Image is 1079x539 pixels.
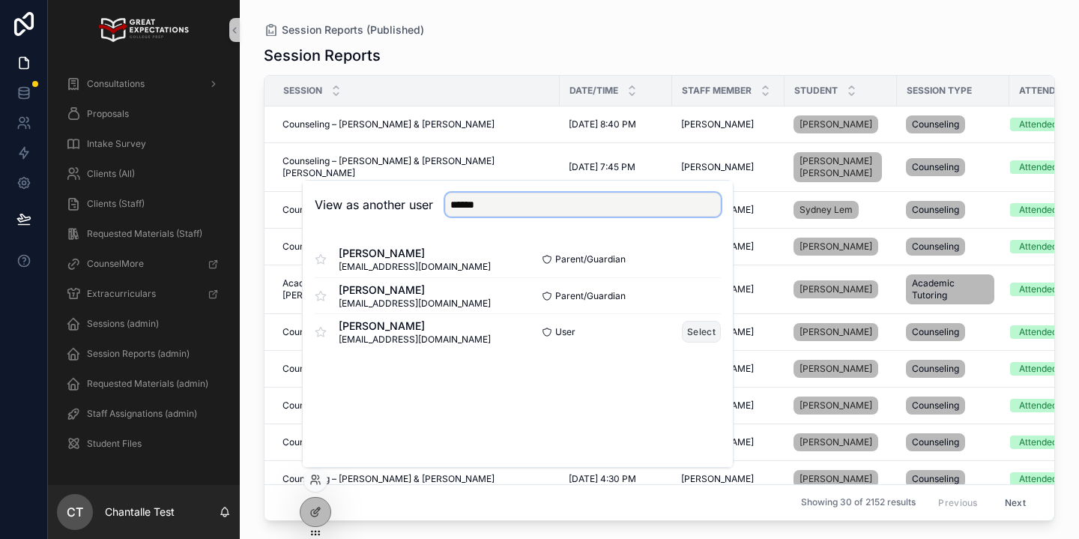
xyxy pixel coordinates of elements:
[282,363,495,375] span: Counseling – [PERSON_NAME] & [PERSON_NAME]
[1019,325,1057,339] div: Attended
[794,433,878,451] a: [PERSON_NAME]
[87,348,190,360] span: Session Reports (admin)
[681,161,754,173] span: [PERSON_NAME]
[794,323,878,341] a: [PERSON_NAME]
[794,357,888,381] a: [PERSON_NAME]
[283,85,322,97] span: Session
[794,280,878,298] a: [PERSON_NAME]
[87,198,145,210] span: Clients (Staff)
[1019,160,1057,174] div: Attended
[282,436,551,448] a: Counseling – [PERSON_NAME] & [PERSON_NAME]
[339,246,491,261] span: [PERSON_NAME]
[800,363,872,375] span: [PERSON_NAME]
[994,491,1036,514] button: Next
[912,161,959,173] span: Counseling
[794,397,878,415] a: [PERSON_NAME]
[912,241,959,253] span: Counseling
[682,85,752,97] span: Staff Member
[57,400,231,427] a: Staff Assignations (admin)
[794,201,859,219] a: Sydney Lem
[906,320,1000,344] a: Counseling
[794,152,882,182] a: [PERSON_NAME] [PERSON_NAME]
[794,238,878,256] a: [PERSON_NAME]
[282,473,551,485] a: Counseling – [PERSON_NAME] & [PERSON_NAME]
[794,467,888,491] a: [PERSON_NAME]
[1019,472,1057,486] div: Attended
[57,310,231,337] a: Sessions (admin)
[800,436,872,448] span: [PERSON_NAME]
[282,155,551,179] span: Counseling – [PERSON_NAME] & [PERSON_NAME] [PERSON_NAME]
[282,363,551,375] a: Counseling – [PERSON_NAME] & [PERSON_NAME]
[87,318,159,330] span: Sessions (admin)
[282,326,495,338] span: Counseling – [PERSON_NAME] & [PERSON_NAME]
[906,357,1000,381] a: Counseling
[794,470,878,488] a: [PERSON_NAME]
[282,22,424,37] span: Session Reports (Published)
[555,253,626,265] span: Parent/Guardian
[906,198,1000,222] a: Counseling
[282,118,551,130] a: Counseling – [PERSON_NAME] & [PERSON_NAME]
[339,334,491,346] span: [EMAIL_ADDRESS][DOMAIN_NAME]
[264,22,424,37] a: Session Reports (Published)
[569,473,636,485] span: [DATE] 4:30 PM
[48,60,240,477] div: scrollable content
[555,326,575,338] span: User
[800,326,872,338] span: [PERSON_NAME]
[681,473,776,485] a: [PERSON_NAME]
[681,118,754,130] span: [PERSON_NAME]
[800,155,876,179] span: [PERSON_NAME] [PERSON_NAME]
[57,100,231,127] a: Proposals
[906,430,1000,454] a: Counseling
[912,436,959,448] span: Counseling
[87,378,208,390] span: Requested Materials (admin)
[800,118,872,130] span: [PERSON_NAME]
[57,250,231,277] a: CounselMore
[1019,203,1057,217] div: Attended
[906,394,1000,418] a: Counseling
[794,85,838,97] span: Student
[282,204,551,216] a: Counseling – [PERSON_NAME] & [PERSON_NAME]
[794,320,888,344] a: [PERSON_NAME]
[282,241,551,253] a: Counseling – [PERSON_NAME] & [PERSON_NAME]
[912,204,959,216] span: Counseling
[282,400,495,412] span: Counseling – [PERSON_NAME] & [PERSON_NAME]
[800,204,853,216] span: Sydney Lem
[1019,118,1057,131] div: Attended
[794,112,888,136] a: [PERSON_NAME]
[87,288,156,300] span: Extracurriculars
[569,161,663,173] a: [DATE] 7:45 PM
[105,505,175,520] p: Chantalle Test
[339,261,491,273] span: [EMAIL_ADDRESS][DOMAIN_NAME]
[794,235,888,259] a: [PERSON_NAME]
[569,85,618,97] span: Date/Time
[339,319,491,334] span: [PERSON_NAME]
[906,112,1000,136] a: Counseling
[87,408,197,420] span: Staff Assignations (admin)
[912,326,959,338] span: Counseling
[57,280,231,307] a: Extracurriculars
[282,204,495,216] span: Counseling – [PERSON_NAME] & [PERSON_NAME]
[57,220,231,247] a: Requested Materials (Staff)
[57,340,231,367] a: Session Reports (admin)
[339,298,491,310] span: [EMAIL_ADDRESS][DOMAIN_NAME]
[569,118,636,130] span: [DATE] 8:40 PM
[800,473,872,485] span: [PERSON_NAME]
[800,400,872,412] span: [PERSON_NAME]
[794,149,888,185] a: [PERSON_NAME] [PERSON_NAME]
[87,138,146,150] span: Intake Survey
[57,160,231,187] a: Clients (All)
[282,277,551,301] a: Academic Tutoring – [PERSON_NAME] & Madison [PERSON_NAME]
[282,241,495,253] span: Counseling – [PERSON_NAME] & [PERSON_NAME]
[681,161,776,173] a: [PERSON_NAME]
[282,473,495,485] span: Counseling – [PERSON_NAME] & [PERSON_NAME]
[906,155,1000,179] a: Counseling
[801,497,916,509] span: Showing 30 of 2152 results
[569,473,663,485] a: [DATE] 4:30 PM
[87,168,135,180] span: Clients (All)
[794,394,888,418] a: [PERSON_NAME]
[264,45,381,66] h1: Session Reports
[912,277,988,301] span: Academic Tutoring
[794,430,888,454] a: [PERSON_NAME]
[912,363,959,375] span: Counseling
